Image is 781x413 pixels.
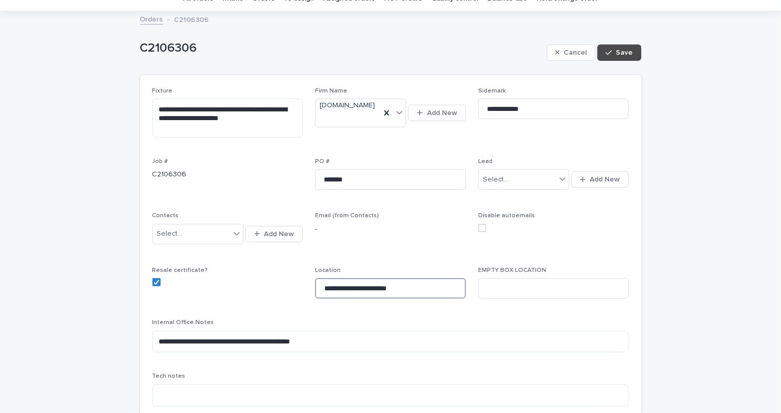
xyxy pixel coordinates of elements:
[315,267,341,273] span: Location
[590,176,620,183] span: Add New
[571,171,629,188] button: Add New
[315,224,466,235] p: -
[152,158,168,165] span: Job #
[152,88,173,94] span: Fixture
[264,231,294,238] span: Add New
[140,41,543,56] p: C2106306
[246,226,303,242] button: Add New
[140,13,163,25] a: Orders
[315,213,379,219] span: Email (from Contacts)
[564,49,587,56] span: Cancel
[547,44,596,61] button: Cancel
[152,213,179,219] span: Contacts
[408,105,465,121] button: Add New
[478,158,493,165] span: Lead
[427,109,457,117] span: Add New
[152,373,186,379] span: Tech notes
[478,88,506,94] span: Sidemark
[152,319,214,326] span: Internal Office Notes
[597,44,641,61] button: Save
[174,13,209,25] p: C2106306
[320,100,375,111] span: [DOMAIN_NAME]
[152,169,303,180] p: C2106306
[478,267,546,273] span: EMPTY BOX LOCATION
[478,213,535,219] span: Disable autoemails
[315,158,329,165] span: PO #
[152,267,208,273] span: Resale certificate?
[483,174,508,185] div: Select...
[157,228,183,239] div: Select...
[315,88,347,94] span: Firm Name
[616,49,633,56] span: Save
